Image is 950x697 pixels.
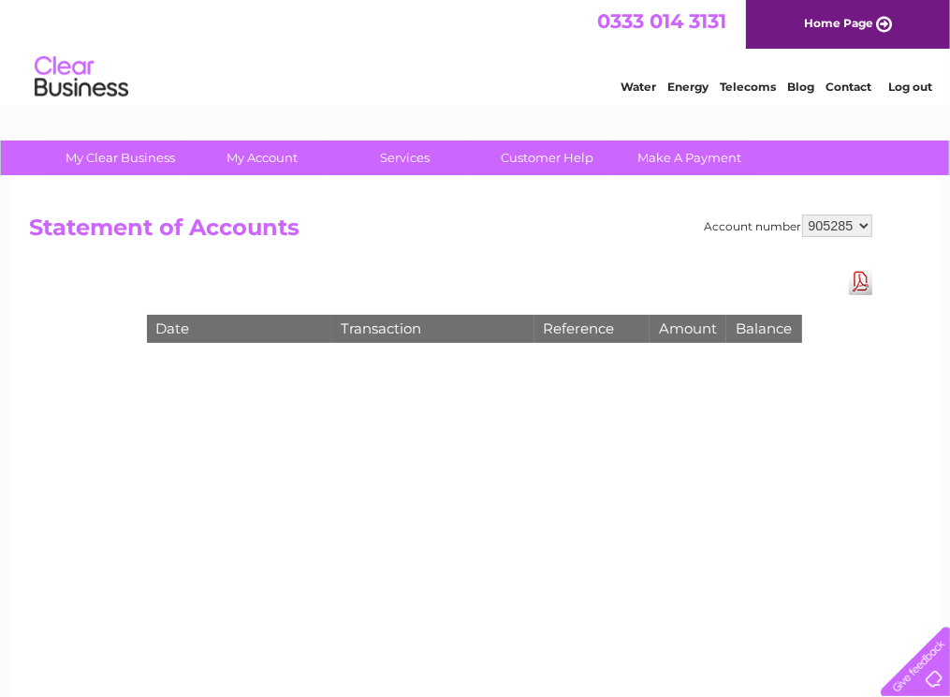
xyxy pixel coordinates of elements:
a: Download Pdf [849,268,872,295]
a: My Account [185,141,340,175]
div: Account number [705,215,872,237]
th: Amount [650,315,726,342]
a: Energy [667,80,709,94]
th: Date [147,315,332,342]
a: Log out [888,80,932,94]
a: Telecoms [720,80,776,94]
a: Contact [826,80,871,94]
h2: Statement of Accounts [30,215,872,250]
a: Services [328,141,482,175]
img: logo.png [34,49,129,106]
a: Blog [787,80,814,94]
div: Clear Business is a trading name of Verastar Limited (registered in [GEOGRAPHIC_DATA] No. 3667643... [34,10,918,91]
th: Balance [726,315,801,342]
th: Reference [534,315,650,342]
th: Transaction [331,315,533,342]
a: Make A Payment [612,141,767,175]
a: My Clear Business [43,141,197,175]
a: 0333 014 3131 [597,9,726,33]
a: Water [621,80,656,94]
a: Customer Help [470,141,624,175]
